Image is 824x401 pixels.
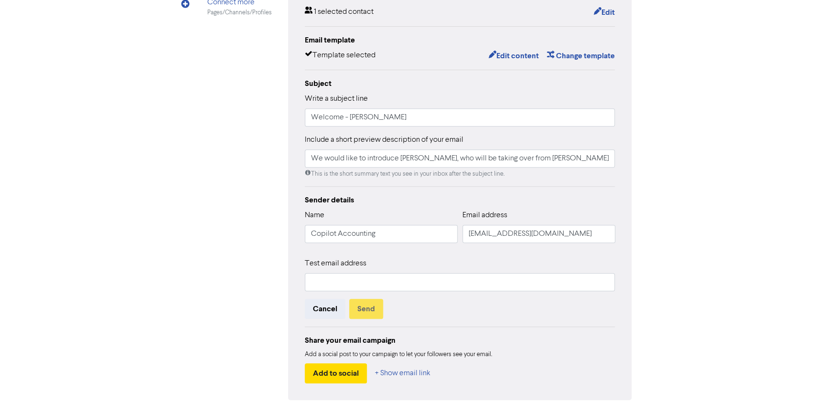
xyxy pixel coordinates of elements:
div: Template selected [305,50,375,62]
label: Include a short preview description of your email [305,134,463,146]
iframe: Chat Widget [704,298,824,401]
button: Change template [546,50,615,62]
div: Subject [305,78,615,89]
div: Pages/Channels/Profiles [207,8,272,17]
label: Email address [462,210,507,221]
button: Cancel [305,299,345,319]
button: Add to social [305,363,367,383]
div: Share your email campaign [305,335,615,346]
div: Add a social post to your campaign to let your followers see your email. [305,350,615,359]
div: 1 selected contact [305,6,374,19]
div: Email template [305,34,615,46]
label: Write a subject line [305,93,368,105]
button: Send [349,299,383,319]
label: Name [305,210,324,221]
div: Sender details [305,194,615,206]
div: This is the short summary text you see in your inbox after the subject line. [305,169,615,179]
button: Edit content [488,50,539,62]
button: Edit [593,6,615,19]
label: Test email address [305,258,366,269]
button: + Show email link [375,363,431,383]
